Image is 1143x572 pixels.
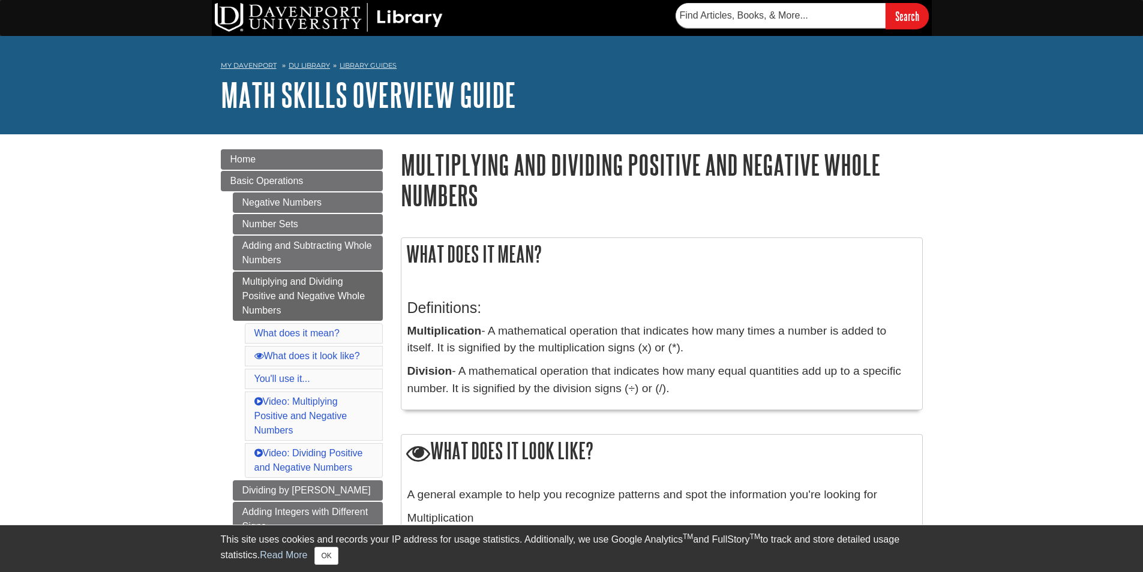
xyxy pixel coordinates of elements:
a: My Davenport [221,61,277,71]
h2: What does it mean? [401,238,922,270]
sup: TM [683,532,693,541]
a: Negative Numbers [233,192,383,213]
p: A general example to help you recognize patterns and spot the information you're looking for [407,486,916,504]
input: Find Articles, Books, & More... [676,3,886,28]
a: Video: Dividing Positive and Negative Numbers [254,448,363,472]
a: What does it look like? [254,351,360,361]
a: Number Sets [233,214,383,234]
a: Video: Multiplying Positive and Negative Numbers [254,396,347,435]
nav: breadcrumb [221,58,923,77]
a: Basic Operations [221,171,383,191]
a: Multiplying and Dividing Positive and Negative Whole Numbers [233,272,383,321]
span: Home [230,154,256,164]
h2: What does it look like? [401,435,922,469]
img: DU Library [215,3,443,32]
div: This site uses cookies and records your IP address for usage statistics. Additionally, we use Goo... [221,532,923,565]
strong: Multiplication [407,324,482,337]
h3: Definitions: [407,299,916,317]
a: Library Guides [340,61,397,70]
a: Home [221,149,383,170]
button: Close [314,547,338,565]
input: Search [886,3,929,29]
p: - A mathematical operation that indicates how many equal quantities add up to a specific number. ... [407,363,916,398]
a: Read More [260,550,307,560]
a: You'll use it... [254,374,310,384]
span: Basic Operations [230,176,304,186]
a: Adding and Subtracting Whole Numbers [233,236,383,270]
sup: TM [750,532,760,541]
a: What does it mean? [254,328,340,338]
a: DU Library [289,61,330,70]
p: - A mathematical operation that indicates how many times a number is added to itself. It is signi... [407,323,916,357]
a: Dividing by [PERSON_NAME] [233,480,383,501]
a: Math Skills Overview Guide [221,76,516,113]
h1: Multiplying and Dividing Positive and Negative Whole Numbers [401,149,923,210]
strong: Division [407,365,452,377]
form: Searches DU Library's articles, books, and more [676,3,929,29]
a: Adding Integers with Different Signs [233,502,383,537]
